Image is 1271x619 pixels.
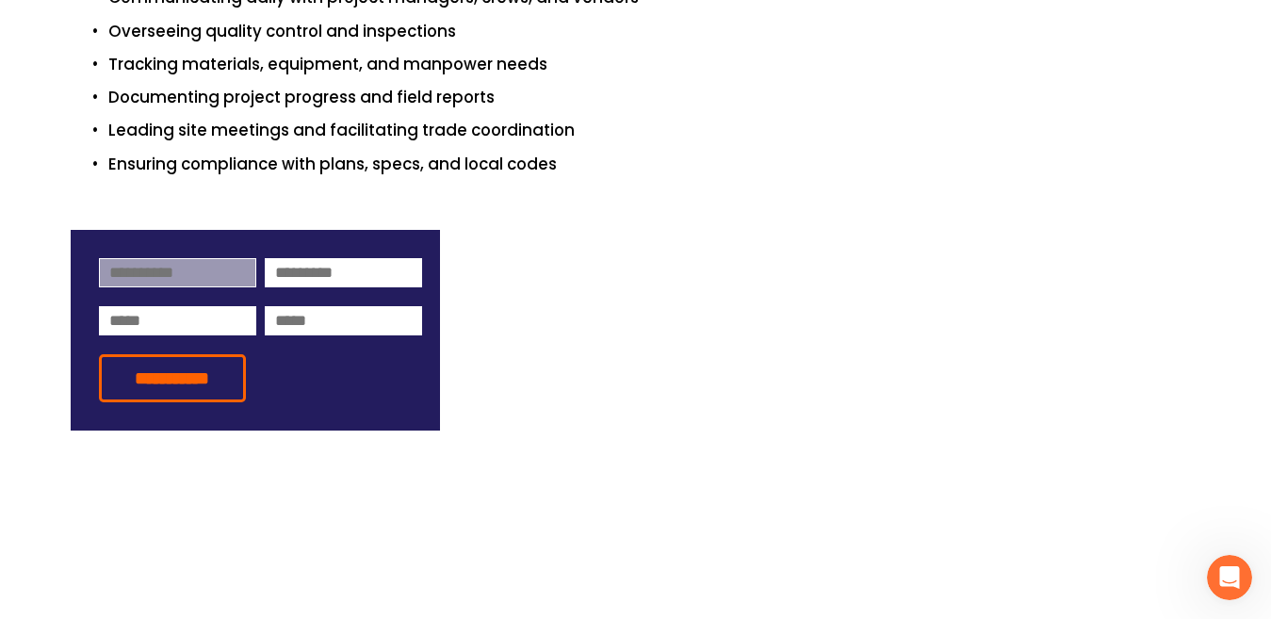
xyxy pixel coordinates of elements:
p: Tracking materials, equipment, and manpower needs [108,52,1201,77]
iframe: Intercom live chat [1207,555,1252,600]
p: Overseeing quality control and inspections [108,19,1201,44]
p: Documenting project progress and field reports [108,85,1201,110]
p: Ensuring compliance with plans, specs, and local codes [108,152,1201,177]
p: Leading site meetings and facilitating trade coordination [108,118,1201,143]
